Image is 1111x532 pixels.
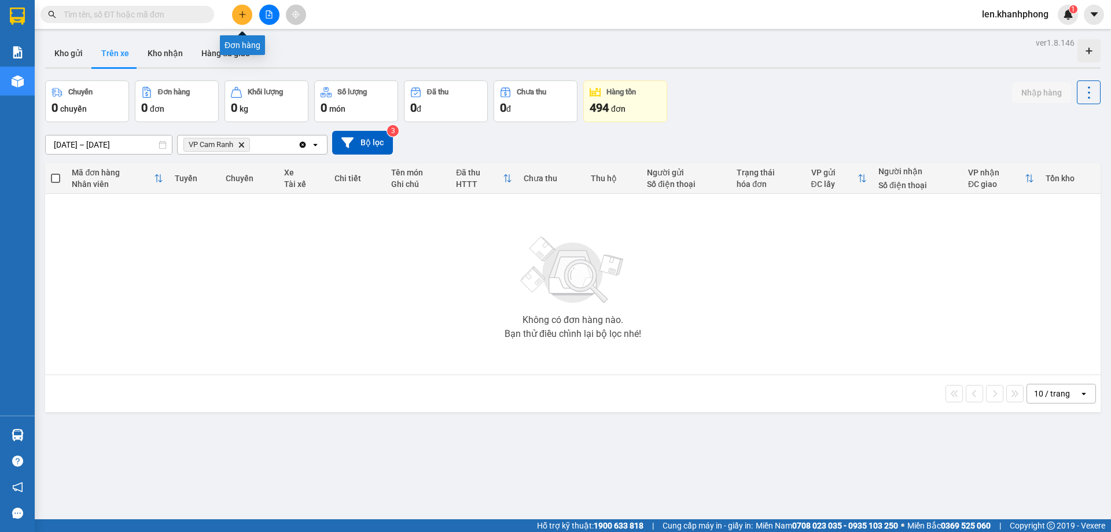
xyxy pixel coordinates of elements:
[68,88,93,96] div: Chuyến
[524,174,579,183] div: Chưa thu
[252,139,253,151] input: Selected VP Cam Ranh.
[232,5,252,25] button: plus
[737,179,799,189] div: hóa đơn
[1047,522,1055,530] span: copyright
[591,174,635,183] div: Thu hộ
[494,80,577,122] button: Chưa thu0đ
[1077,39,1101,63] div: Tạo kho hàng mới
[284,179,323,189] div: Tài xế
[973,7,1058,21] span: len.khanhphong
[10,8,25,25] img: logo-vxr
[64,8,200,21] input: Tìm tên, số ĐT hoặc mã đơn
[515,230,631,311] img: svg+xml;base64,PHN2ZyBjbGFzcz0ibGlzdC1wbHVnX19zdmciIHhtbG5zPSJodHRwOi8vd3d3LnczLm9yZy8yMDAwL3N2Zy...
[962,163,1040,194] th: Toggle SortBy
[941,521,991,530] strong: 0369 525 060
[150,104,164,113] span: đơn
[811,168,858,177] div: VP gửi
[611,104,626,113] span: đơn
[756,519,898,532] span: Miền Nam
[259,5,279,25] button: file-add
[60,104,87,113] span: chuyến
[334,174,380,183] div: Chi tiết
[427,88,448,96] div: Đã thu
[417,104,421,113] span: đ
[901,523,904,528] span: ⚪️
[583,80,667,122] button: Hàng tồn494đơn
[332,131,393,155] button: Bộ lọc
[387,125,399,137] sup: 3
[225,80,308,122] button: Khối lượng0kg
[652,519,654,532] span: |
[329,104,345,113] span: món
[792,521,898,530] strong: 0708 023 035 - 0935 103 250
[183,138,250,152] span: VP Cam Ranh, close by backspace
[968,179,1025,189] div: ĐC giao
[517,88,546,96] div: Chưa thu
[238,10,247,19] span: plus
[321,101,327,115] span: 0
[72,168,153,177] div: Mã đơn hàng
[192,39,259,67] button: Hàng đã giao
[45,39,92,67] button: Kho gửi
[92,39,138,67] button: Trên xe
[231,101,237,115] span: 0
[878,181,957,190] div: Số điện thoại
[907,519,991,532] span: Miền Bắc
[391,168,444,177] div: Tên món
[878,167,957,176] div: Người nhận
[456,168,503,177] div: Đã thu
[506,104,511,113] span: đ
[12,75,24,87] img: warehouse-icon
[12,46,24,58] img: solution-icon
[12,429,24,441] img: warehouse-icon
[66,163,168,194] th: Toggle SortBy
[647,168,725,177] div: Người gửi
[523,315,623,325] div: Không có đơn hàng nào.
[1071,5,1075,13] span: 1
[391,179,444,189] div: Ghi chú
[811,179,858,189] div: ĐC lấy
[594,521,643,530] strong: 1900 633 818
[298,140,307,149] svg: Clear all
[72,179,153,189] div: Nhân viên
[647,179,725,189] div: Số điện thoại
[1069,5,1077,13] sup: 1
[663,519,753,532] span: Cung cấp máy in - giấy in:
[45,80,129,122] button: Chuyến0chuyến
[46,135,172,154] input: Select a date range.
[805,163,873,194] th: Toggle SortBy
[141,101,148,115] span: 0
[189,140,233,149] span: VP Cam Ranh
[1034,388,1070,399] div: 10 / trang
[138,39,192,67] button: Kho nhận
[1036,36,1075,49] div: ver 1.8.146
[450,163,518,194] th: Toggle SortBy
[505,329,641,339] div: Bạn thử điều chỉnh lại bộ lọc nhé!
[404,80,488,122] button: Đã thu0đ
[999,519,1001,532] span: |
[1012,82,1071,103] button: Nhập hàng
[311,140,320,149] svg: open
[590,101,609,115] span: 494
[410,101,417,115] span: 0
[1079,389,1088,398] svg: open
[240,104,248,113] span: kg
[135,80,219,122] button: Đơn hàng0đơn
[500,101,506,115] span: 0
[238,141,245,148] svg: Delete
[314,80,398,122] button: Số lượng0món
[226,174,273,183] div: Chuyến
[606,88,636,96] div: Hàng tồn
[1089,9,1099,20] span: caret-down
[175,174,214,183] div: Tuyến
[286,5,306,25] button: aim
[48,10,56,19] span: search
[456,179,503,189] div: HTTT
[12,508,23,519] span: message
[1084,5,1104,25] button: caret-down
[12,482,23,493] span: notification
[1063,9,1073,20] img: icon-new-feature
[284,168,323,177] div: Xe
[1046,174,1095,183] div: Tồn kho
[292,10,300,19] span: aim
